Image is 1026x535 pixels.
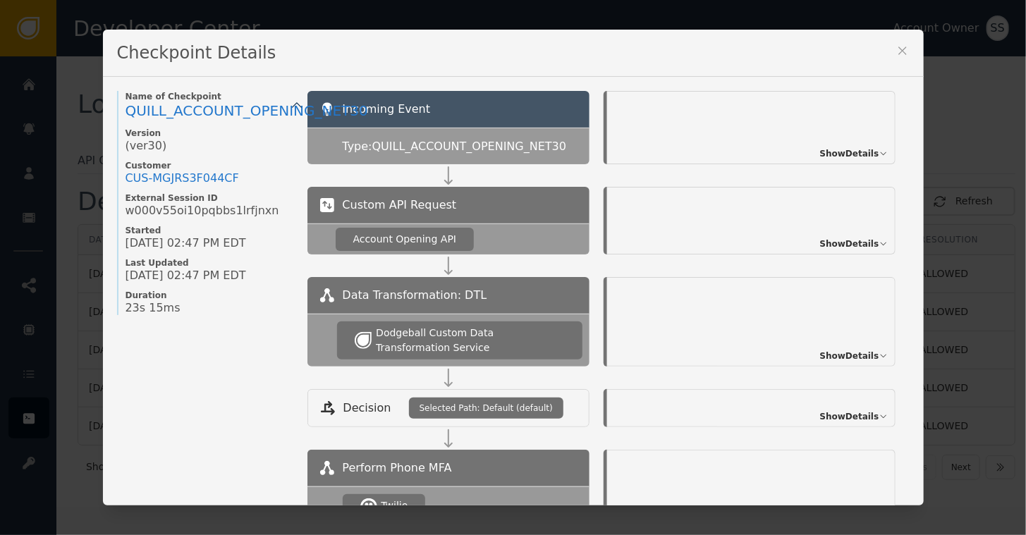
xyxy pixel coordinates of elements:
div: CUS- MGJRS3F044CF [126,171,239,185]
span: (ver 30 ) [126,139,167,153]
a: QUILL_ACCOUNT_OPENING_NET30 [126,102,293,121]
span: 23s 15ms [126,301,181,315]
span: External Session ID [126,192,293,204]
span: Data Transformation: DTL [343,287,487,304]
span: QUILL_ACCOUNT_OPENING_NET30 [126,102,368,119]
div: Checkpoint Details [103,30,924,77]
span: Duration [126,290,293,301]
span: [DATE] 02:47 PM EDT [126,236,246,250]
div: Account Opening API [353,232,457,247]
span: w000v55oi10pqbbs1lrfjnxn [126,204,279,218]
span: Show Details [820,238,879,250]
span: Show Details [820,147,879,160]
span: Name of Checkpoint [126,91,293,102]
a: CUS-MGJRS3F044CF [126,171,239,185]
span: Incoming Event [343,102,431,116]
span: Custom API Request [343,197,457,214]
span: [DATE] 02:47 PM EDT [126,269,246,283]
span: Version [126,128,293,139]
span: Decision [343,400,391,417]
span: Started [126,225,293,236]
span: Show Details [820,410,879,423]
span: Last Updated [126,257,293,269]
span: Customer [126,160,293,171]
span: Selected Path: Default (default) [420,402,553,414]
span: Type: QUILL_ACCOUNT_OPENING_NET30 [343,138,567,155]
div: Twilio [381,498,408,513]
div: Dodgeball Custom Data Transformation Service [376,326,564,355]
span: Show Details [820,350,879,362]
span: Perform Phone MFA [343,460,452,476]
